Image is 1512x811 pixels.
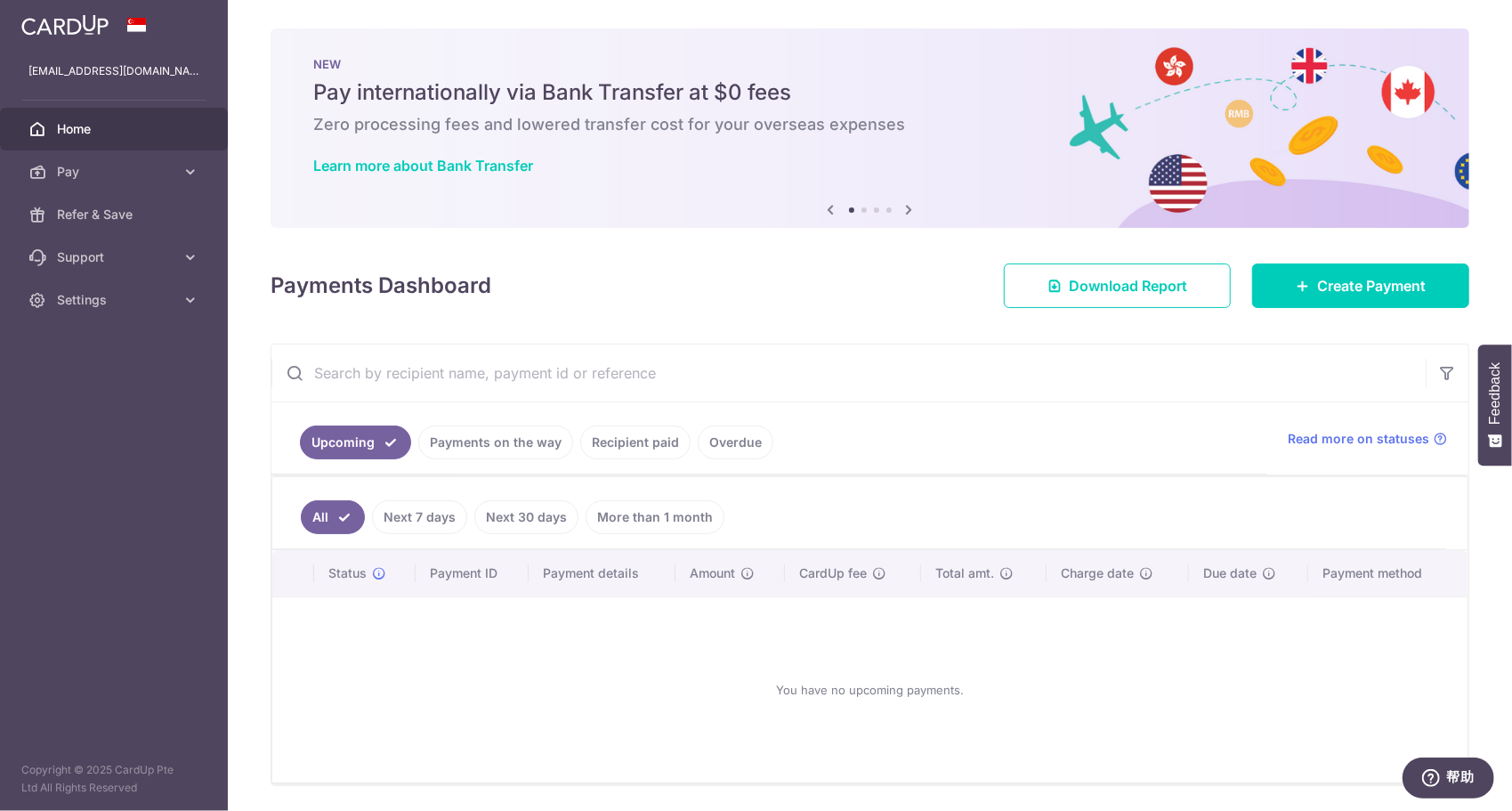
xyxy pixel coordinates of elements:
[57,120,174,138] span: Home
[301,500,365,534] a: All
[698,426,773,459] a: Overdue
[28,62,199,80] p: [EMAIL_ADDRESS][DOMAIN_NAME]
[57,163,174,181] span: Pay
[416,550,529,596] th: Payment ID
[313,78,1427,107] h5: Pay internationally via Bank Transfer at $0 fees
[1317,275,1426,296] span: Create Payment
[474,500,578,534] a: Next 30 days
[372,500,467,534] a: Next 7 days
[313,114,1427,135] h6: Zero processing fees and lowered transfer cost for your overseas expenses
[1288,430,1447,448] a: Read more on statuses
[935,564,994,582] span: Total amt.
[313,57,1427,71] p: NEW
[271,270,491,302] h4: Payments Dashboard
[1308,550,1468,596] th: Payment method
[418,426,573,459] a: Payments on the way
[1478,345,1512,466] button: Feedback - Show survey
[1402,758,1494,802] iframe: 打开一个小组件，您可以在其中找到更多信息
[1061,564,1134,582] span: Charge date
[1069,275,1187,296] span: Download Report
[57,248,174,266] span: Support
[21,14,109,36] img: CardUp
[1487,362,1503,425] span: Feedback
[1004,264,1231,308] a: Download Report
[1288,430,1429,448] span: Read more on statuses
[529,550,675,596] th: Payment details
[580,426,691,459] a: Recipient paid
[271,28,1469,228] img: Bank transfer banner
[690,564,735,582] span: Amount
[328,564,367,582] span: Status
[313,157,533,174] a: Learn more about Bank Transfer
[57,206,174,223] span: Refer & Save
[271,345,1426,401] input: Search by recipient name, payment id or reference
[300,426,411,459] a: Upcoming
[294,612,1446,768] div: You have no upcoming payments.
[1203,564,1257,582] span: Due date
[799,564,867,582] span: CardUp fee
[586,500,724,534] a: More than 1 month
[57,291,174,309] span: Settings
[1252,264,1469,308] a: Create Payment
